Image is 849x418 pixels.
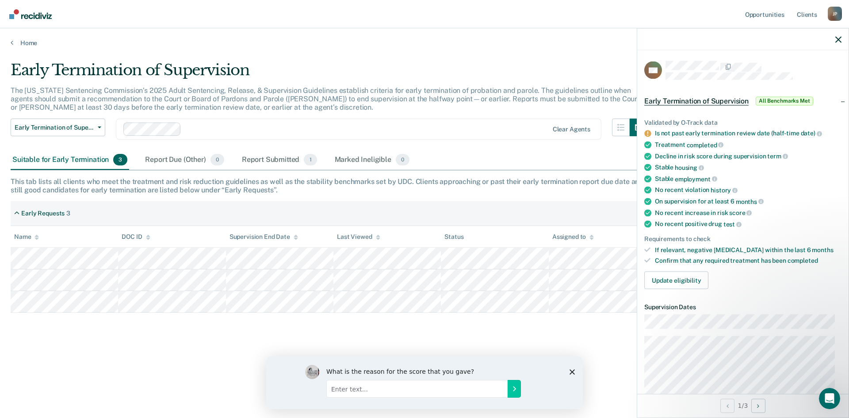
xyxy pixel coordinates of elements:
[812,246,833,253] span: months
[729,209,752,216] span: score
[552,233,594,241] div: Assigned to
[720,399,734,413] button: Previous Opportunity
[788,257,818,264] span: completed
[655,246,841,253] div: If relevant, negative [MEDICAL_DATA] within the last 6
[711,187,738,194] span: history
[723,220,742,227] span: test
[644,235,841,242] div: Requirements to check
[655,257,841,265] div: Confirm that any required treatment has been
[655,152,841,160] div: Decline in risk score during supervision
[122,233,150,241] div: DOC ID
[828,7,842,21] div: J P
[637,394,849,417] div: 1 / 3
[11,61,647,86] div: Early Termination of Supervision
[337,233,380,241] div: Last Viewed
[240,150,319,170] div: Report Submitted
[655,186,841,194] div: No recent violation
[655,197,841,205] div: On supervision for at least 6
[644,303,841,311] dt: Supervision Dates
[756,96,813,105] span: All Benchmarks Met
[644,96,749,105] span: Early Termination of Supervision
[655,141,841,149] div: Treatment
[266,356,583,409] iframe: Survey by Kim from Recidiviz
[655,164,841,172] div: Stable
[14,233,39,241] div: Name
[675,175,717,182] span: employment
[113,154,127,165] span: 3
[11,86,640,111] p: The [US_STATE] Sentencing Commission’s 2025 Adult Sentencing, Release, & Supervision Guidelines e...
[767,153,788,160] span: term
[655,220,841,228] div: No recent positive drug
[819,388,840,409] iframe: Intercom live chat
[333,150,412,170] div: Marked Ineligible
[644,119,841,126] div: Validated by O-Track data
[553,126,590,133] div: Clear agents
[11,177,838,194] div: This tab lists all clients who meet the treatment and risk reduction guidelines as well as the st...
[396,154,409,165] span: 0
[66,210,70,217] div: 3
[655,130,841,138] div: Is not past early termination review date (half-time date)
[15,124,94,131] span: Early Termination of Supervision
[675,164,704,171] span: housing
[444,233,463,241] div: Status
[736,198,764,205] span: months
[687,141,724,148] span: completed
[21,210,65,217] div: Early Requests
[210,154,224,165] span: 0
[655,209,841,217] div: No recent increase in risk
[751,399,765,413] button: Next Opportunity
[304,154,317,165] span: 1
[11,150,129,170] div: Suitable for Early Termination
[11,39,838,47] a: Home
[229,233,298,241] div: Supervision End Date
[637,87,849,115] div: Early Termination of SupervisionAll Benchmarks Met
[9,9,52,19] img: Recidiviz
[655,175,841,183] div: Stable
[143,150,226,170] div: Report Due (Other)
[644,272,708,289] button: Update eligibility
[828,7,842,21] button: Profile dropdown button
